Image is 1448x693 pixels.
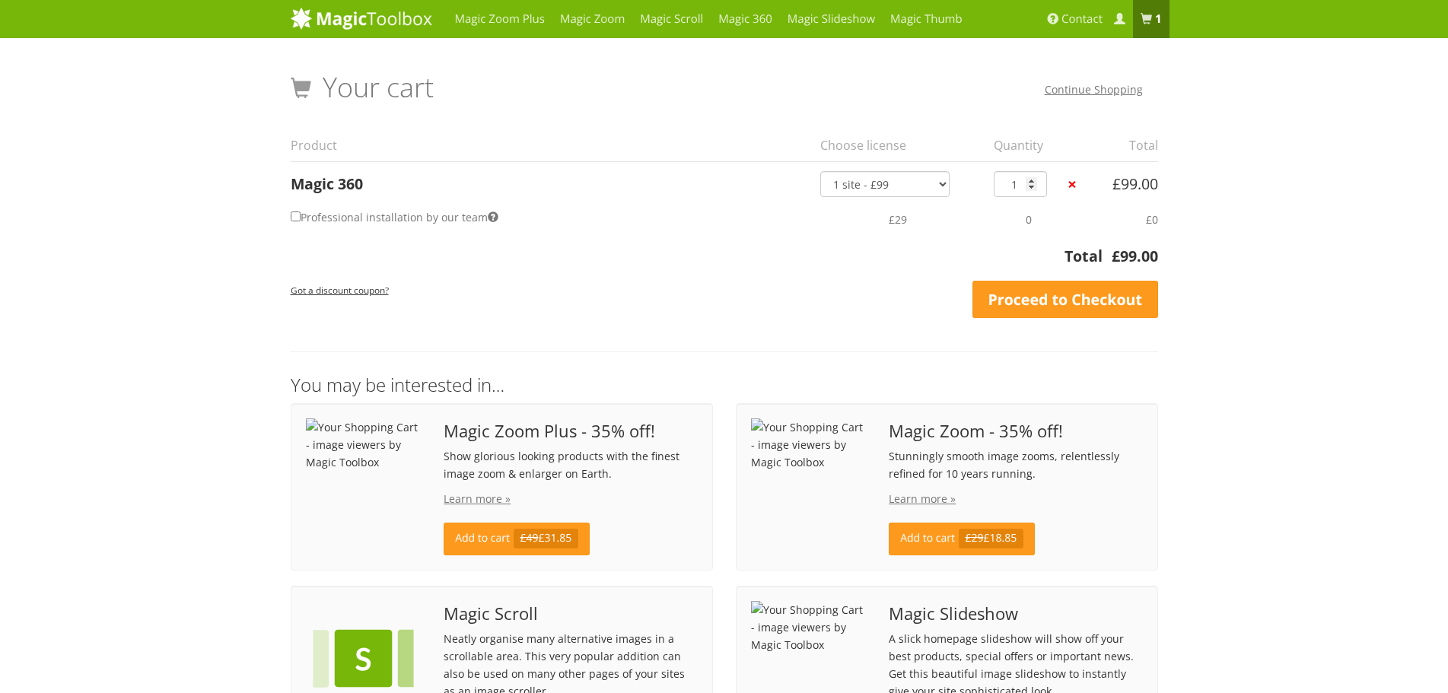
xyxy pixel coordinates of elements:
[306,418,422,471] img: Your Shopping Cart - image viewers by Magic Toolbox
[889,447,1142,482] p: Stunningly smooth image zooms, relentlessly refined for 10 years running.
[811,197,985,241] td: £29
[959,529,1023,548] span: £18.85
[1146,212,1158,227] span: £0
[985,197,1065,241] td: 0
[291,284,389,296] small: Got a discount coupon?
[291,72,434,103] h1: Your cart
[751,601,867,653] img: Your Shopping Cart - image viewers by Magic Toolbox
[291,211,301,221] input: Professional installation by our team
[1112,246,1120,266] span: £
[291,206,498,228] label: Professional installation by our team
[520,531,538,545] s: £49
[514,529,578,548] span: £31.85
[1112,173,1158,194] bdi: 99.00
[751,418,867,471] img: Your Shopping Cart - image viewers by Magic Toolbox
[444,523,589,555] a: Add to cart£49£31.85
[444,447,697,482] p: Show glorious looking products with the finest image zoom & enlarger on Earth.
[291,129,811,161] th: Product
[994,171,1047,197] input: Qty
[1093,129,1158,161] th: Total
[291,245,1103,276] th: Total
[1064,176,1080,192] a: ×
[1112,246,1158,266] bdi: 99.00
[444,422,697,440] span: Magic Zoom Plus - 35% off!
[1112,173,1121,194] span: £
[1061,11,1103,27] span: Contact
[889,523,1034,555] a: Add to cart£29£18.85
[972,281,1158,319] a: Proceed to Checkout
[811,129,985,161] th: Choose license
[965,531,983,545] s: £29
[444,605,697,622] span: Magic Scroll
[291,277,389,302] a: Got a discount coupon?
[1155,11,1162,27] b: 1
[291,7,432,30] img: MagicToolbox.com - Image tools for your website
[889,422,1142,440] span: Magic Zoom - 35% off!
[444,491,511,506] a: Learn more »
[889,491,956,506] a: Learn more »
[985,129,1065,161] th: Quantity
[291,375,1158,395] h3: You may be interested in…
[889,605,1142,622] span: Magic Slideshow
[1045,82,1143,97] a: Continue Shopping
[291,173,363,194] a: Magic 360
